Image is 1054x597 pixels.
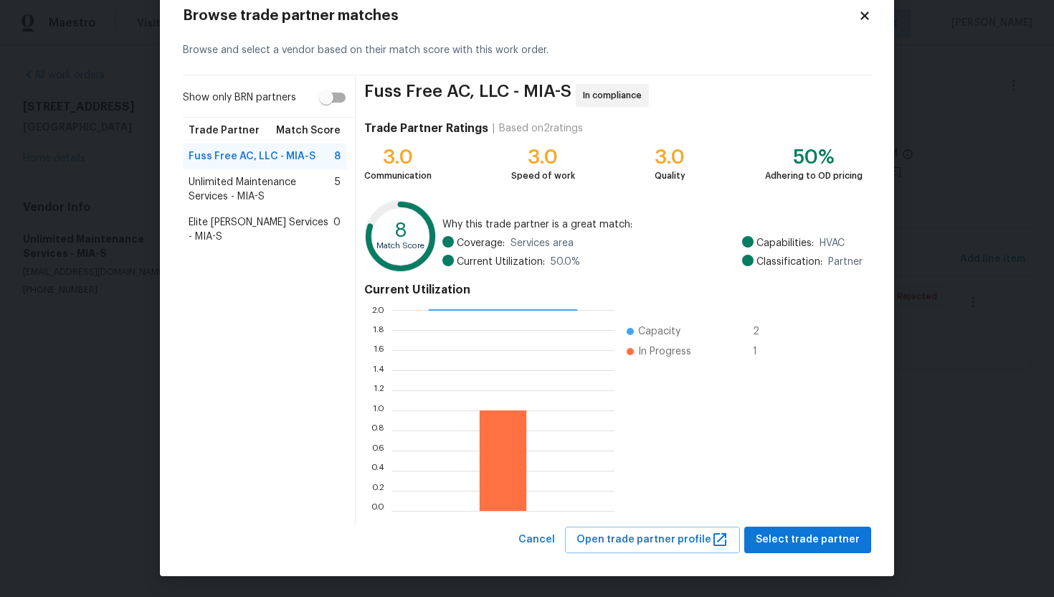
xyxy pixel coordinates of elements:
span: Cancel [518,531,555,549]
text: 1.6 [374,346,384,354]
div: 3.0 [511,150,575,164]
span: Select trade partner [756,531,860,549]
span: 50.0 % [551,255,580,269]
span: Fuss Free AC, LLC - MIA-S [189,149,315,164]
div: 3.0 [655,150,685,164]
span: 0 [333,215,341,244]
span: Capabilities: [756,236,814,250]
span: Why this trade partner is a great match: [442,217,863,232]
div: 3.0 [364,150,432,164]
span: 1 [753,344,776,359]
span: 8 [334,149,341,164]
span: Open trade partner profile [576,531,728,549]
span: Unlimited Maintenance Services - MIA-S [189,175,335,204]
text: 1.8 [373,326,384,334]
span: Show only BRN partners [183,90,296,105]
span: Services area [511,236,574,250]
div: | [488,121,499,136]
h2: Browse trade partner matches [183,9,858,23]
div: Communication [364,169,432,183]
span: Match Score [276,123,341,138]
text: 0.8 [371,426,384,435]
text: 0.2 [371,486,384,495]
span: 5 [335,175,341,204]
text: 1.0 [373,406,384,415]
text: 0.6 [371,446,384,455]
div: Speed of work [511,169,575,183]
div: Adhering to OD pricing [765,169,863,183]
div: Based on 2 ratings [499,121,583,136]
text: 1.2 [374,386,384,395]
span: In compliance [583,88,647,103]
text: Match Score [376,242,424,250]
span: In Progress [638,344,691,359]
text: 2.0 [371,306,384,314]
span: 2 [753,324,776,339]
div: Quality [655,169,685,183]
h4: Trade Partner Ratings [364,121,488,136]
span: Classification: [756,255,822,269]
text: 1.4 [373,366,384,375]
span: HVAC [820,236,845,250]
text: 8 [394,220,407,240]
span: Fuss Free AC, LLC - MIA-S [364,84,571,107]
span: Coverage: [457,236,505,250]
h4: Current Utilization [364,283,863,297]
div: 50% [765,150,863,164]
span: Current Utilization: [457,255,545,269]
button: Open trade partner profile [565,527,740,553]
button: Select trade partner [744,527,871,553]
span: Partner [828,255,863,269]
span: Elite [PERSON_NAME] Services - MIA-S [189,215,333,244]
button: Cancel [513,527,561,553]
text: 0.0 [371,507,384,515]
div: Browse and select a vendor based on their match score with this work order. [183,26,871,75]
text: 0.4 [371,466,384,475]
span: Trade Partner [189,123,260,138]
span: Capacity [638,324,680,339]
